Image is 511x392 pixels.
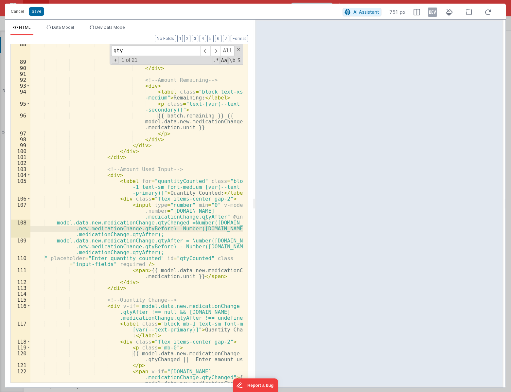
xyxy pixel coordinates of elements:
span: Dev Data Model [95,25,126,30]
div: 110 [11,255,30,267]
button: 7 [223,35,229,42]
div: 109 [11,238,30,256]
input: Search for [111,45,200,56]
div: 92 [11,77,30,83]
iframe: Marker.io feedback button [233,378,278,392]
span: Toggel Replace mode [112,57,119,63]
div: 90 [11,65,30,71]
div: 96 [11,113,30,131]
div: 121 [11,362,30,368]
div: 108 [11,220,30,238]
div: 107 [11,202,30,220]
button: Cancel [8,7,27,16]
button: 2 [184,35,190,42]
button: Format [231,35,248,42]
div: 115 [11,297,30,303]
div: 100 [11,148,30,154]
span: AI Assistant [353,9,379,15]
button: AI Assistant [343,8,381,16]
span: Alt-Enter [220,45,235,56]
span: 751 px [389,8,406,16]
div: 95 [11,101,30,113]
div: 93 [11,83,30,89]
span: RegExp Search [212,57,220,64]
div: 117 [11,321,30,339]
span: HTML [19,25,31,30]
div: 105 [11,178,30,196]
div: 112 [11,279,30,285]
div: 116 [11,303,30,321]
div: 118 [11,339,30,345]
div: 113 [11,285,30,291]
button: 4 [200,35,206,42]
div: 89 [11,59,30,65]
div: 91 [11,71,30,77]
span: Whole Word Search [228,57,236,64]
div: 88 [11,41,30,59]
div: 104 [11,172,30,178]
div: 98 [11,136,30,142]
div: 103 [11,166,30,172]
div: 101 [11,154,30,160]
div: 114 [11,291,30,297]
button: Save [29,7,44,16]
button: 1 [177,35,183,42]
span: Search In Selection [237,57,241,64]
div: 102 [11,160,30,166]
div: 111 [11,267,30,279]
button: No Folds [155,35,176,42]
span: CaseSensitive Search [220,57,228,64]
div: 106 [11,196,30,202]
div: 94 [11,89,30,100]
button: 5 [207,35,214,42]
div: 120 [11,350,30,362]
span: Data Model [52,25,74,30]
button: 6 [215,35,221,42]
div: 99 [11,142,30,148]
div: 97 [11,131,30,136]
button: 3 [192,35,198,42]
div: 119 [11,345,30,350]
span: 1 of 21 [119,57,140,63]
